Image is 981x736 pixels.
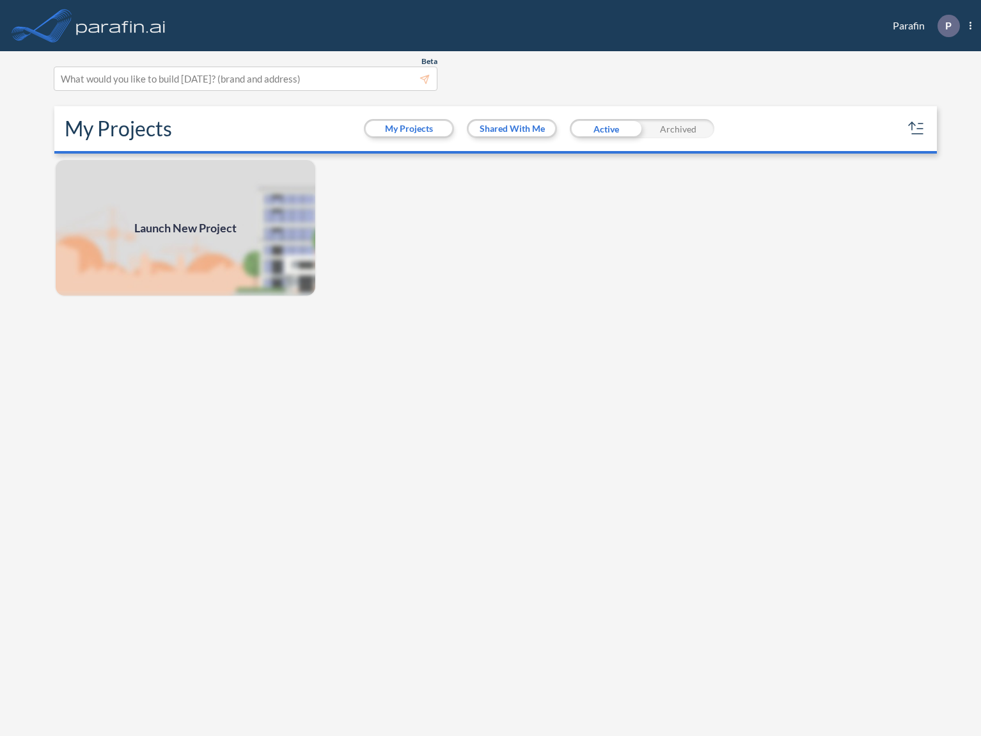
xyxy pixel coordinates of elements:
[366,121,452,136] button: My Projects
[54,159,317,297] a: Launch New Project
[570,119,642,138] div: Active
[642,119,714,138] div: Archived
[874,15,971,37] div: Parafin
[421,56,437,67] span: Beta
[945,20,952,31] p: P
[469,121,555,136] button: Shared With Me
[74,13,168,38] img: logo
[65,116,172,141] h2: My Projects
[906,118,927,139] button: sort
[134,220,237,237] span: Launch New Project
[54,159,317,297] img: add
